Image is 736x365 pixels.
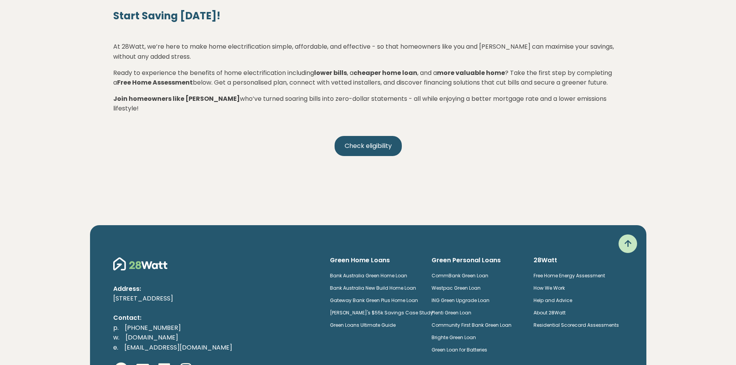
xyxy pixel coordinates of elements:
[119,323,187,332] a: [PHONE_NUMBER]
[432,309,471,316] a: Plenti Green Loan
[432,272,488,279] a: CommBank Green Loan
[330,309,433,316] a: [PERSON_NAME]'s $55k Savings Case Study
[113,333,119,342] span: w.
[330,256,420,265] h6: Green Home Loans
[113,343,118,352] span: e.
[432,297,490,304] a: ING Green Upgrade Loan
[432,285,481,291] a: Westpac Green Loan
[113,42,623,61] p: At 28Watt, we’re here to make home electrification simple, affordable, and effective - so that ho...
[113,284,318,294] p: Address:
[354,68,417,77] strong: cheaper home loan
[314,68,347,77] strong: lower bills
[330,322,396,328] a: Green Loans Ultimate Guide
[113,313,318,323] p: Contact:
[534,285,565,291] a: How We Work
[330,272,407,279] a: Bank Australia Green Home Loan
[113,68,623,88] p: Ready to experience the benefits of home electrification including , a , and a ? Take the first s...
[534,272,605,279] a: Free Home Energy Assessment
[113,256,167,272] img: 28Watt
[437,68,505,77] strong: more valuable home
[534,322,619,328] a: Residential Scorecard Assessments
[113,294,318,304] p: [STREET_ADDRESS]
[534,256,623,265] h6: 28Watt
[534,309,566,316] a: About 28Watt
[432,346,487,353] a: Green Loan for Batteries
[113,94,240,103] strong: Join homeowners like [PERSON_NAME]
[113,10,623,23] h4: Start Saving [DATE]!
[118,343,238,352] a: [EMAIL_ADDRESS][DOMAIN_NAME]
[534,297,572,304] a: Help and Advice
[432,334,476,341] a: Brighte Green Loan
[119,333,184,342] a: [DOMAIN_NAME]
[113,323,119,332] span: p.
[117,78,193,87] strong: Free Home Assessment
[432,322,512,328] a: Community First Bank Green Loan
[113,94,623,114] p: who’ve turned soaring bills into zero-dollar statements - all while enjoying a better mortgage ra...
[330,285,416,291] a: Bank Australia New Build Home Loan
[330,297,418,304] a: Gateway Bank Green Plus Home Loan
[335,136,402,156] a: Check eligibility
[432,256,521,265] h6: Green Personal Loans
